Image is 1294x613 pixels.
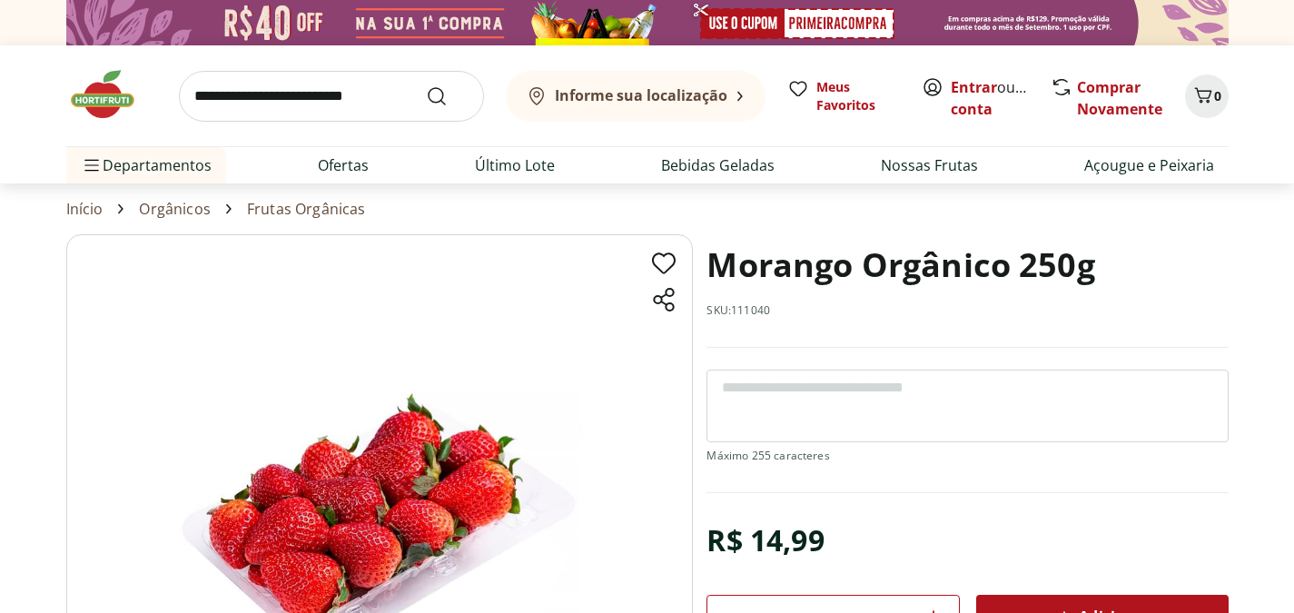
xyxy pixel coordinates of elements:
[1214,87,1221,104] span: 0
[81,143,103,187] button: Menu
[706,234,1094,296] h1: Morango Orgânico 250g
[247,201,366,217] a: Frutas Orgânicas
[81,143,212,187] span: Departamentos
[426,85,469,107] button: Submit Search
[706,515,824,566] div: R$ 14,99
[139,201,210,217] a: Orgânicos
[179,71,484,122] input: search
[881,154,978,176] a: Nossas Frutas
[951,76,1032,120] span: ou
[816,78,900,114] span: Meus Favoritos
[661,154,775,176] a: Bebidas Geladas
[1185,74,1229,118] button: Carrinho
[1084,154,1214,176] a: Açougue e Peixaria
[787,78,900,114] a: Meus Favoritos
[66,201,104,217] a: Início
[318,154,369,176] a: Ofertas
[1077,77,1162,119] a: Comprar Novamente
[66,67,157,122] img: Hortifruti
[475,154,555,176] a: Último Lote
[506,71,766,122] button: Informe sua localização
[951,77,997,97] a: Entrar
[555,85,727,105] b: Informe sua localização
[951,77,1051,119] a: Criar conta
[706,303,770,318] p: SKU: 111040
